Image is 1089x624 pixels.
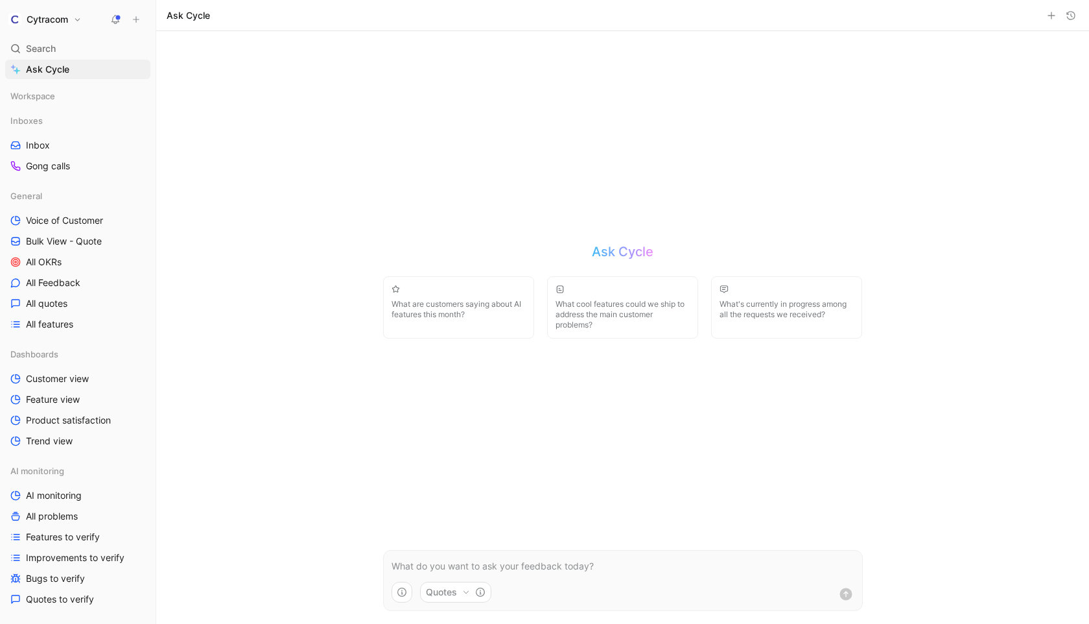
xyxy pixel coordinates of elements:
[5,369,150,389] a: Customer view
[5,232,150,251] a: Bulk View - Quote
[26,235,102,248] span: Bulk View - Quote
[26,489,82,502] span: AI monitoring
[26,41,56,56] span: Search
[5,315,150,334] a: All features
[10,114,43,127] span: Inboxes
[720,299,854,320] span: What's currently in progress among all the requests we received?
[26,372,89,385] span: Customer view
[167,9,210,22] h1: Ask Cycle
[5,211,150,230] a: Voice of Customer
[26,214,103,227] span: Voice of Customer
[5,186,150,206] div: General
[26,531,100,544] span: Features to verify
[26,393,80,406] span: Feature view
[10,90,55,102] span: Workspace
[592,243,653,261] h2: Ask Cycle
[5,431,150,451] a: Trend view
[26,593,94,606] span: Quotes to verify
[5,186,150,334] div: GeneralVoice of CustomerBulk View - QuoteAll OKRsAll FeedbackAll quotesAll features
[5,569,150,588] a: Bugs to verify
[27,14,68,25] h1: Cytracom
[5,590,150,609] a: Quotes to verify
[5,156,150,176] a: Gong calls
[5,344,150,451] div: DashboardsCustomer viewFeature viewProduct satisfactionTrend view
[10,464,64,477] span: AI monitoring
[556,299,690,330] span: What cool features could we ship to address the main customer problems?
[26,139,50,152] span: Inbox
[26,256,62,269] span: All OKRs
[26,318,73,331] span: All features
[5,86,150,106] div: Workspace
[26,414,111,427] span: Product satisfaction
[5,390,150,409] a: Feature view
[26,160,70,173] span: Gong calls
[5,411,150,430] a: Product satisfaction
[10,348,58,361] span: Dashboards
[5,461,150,609] div: AI monitoringAI monitoringAll problemsFeatures to verifyImprovements to verifyBugs to verifyQuote...
[26,297,67,310] span: All quotes
[392,299,526,320] span: What are customers saying about AI features this month?
[5,273,150,293] a: All Feedback
[5,136,150,155] a: Inbox
[5,252,150,272] a: All OKRs
[26,62,69,77] span: Ask Cycle
[5,527,150,547] a: Features to verify
[26,551,124,564] span: Improvements to verify
[383,276,534,339] button: What are customers saying about AI features this month?
[10,189,42,202] span: General
[5,344,150,364] div: Dashboards
[26,510,78,523] span: All problems
[5,486,150,505] a: AI monitoring
[420,582,491,603] button: Quotes
[547,276,698,339] button: What cool features could we ship to address the main customer problems?
[711,276,862,339] button: What's currently in progress among all the requests we received?
[5,10,85,29] button: CytracomCytracom
[5,548,150,568] a: Improvements to verify
[8,13,21,26] img: Cytracom
[26,276,80,289] span: All Feedback
[5,461,150,481] div: AI monitoring
[26,435,73,448] span: Trend view
[5,60,150,79] a: Ask Cycle
[5,111,150,130] div: Inboxes
[5,111,150,176] div: InboxesInboxGong calls
[5,507,150,526] a: All problems
[5,39,150,58] div: Search
[5,294,150,313] a: All quotes
[26,572,85,585] span: Bugs to verify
